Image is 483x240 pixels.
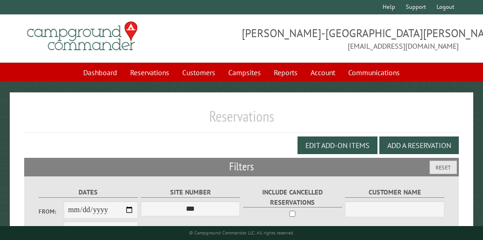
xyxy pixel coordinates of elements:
[243,187,342,208] label: Include Cancelled Reservations
[24,107,459,133] h1: Reservations
[39,207,63,216] label: From:
[24,158,459,175] h2: Filters
[343,64,405,81] a: Communications
[268,64,303,81] a: Reports
[345,187,444,198] label: Customer Name
[78,64,123,81] a: Dashboard
[189,230,294,236] small: © Campground Commander LLC. All rights reserved.
[177,64,221,81] a: Customers
[141,187,240,198] label: Site Number
[430,161,457,174] button: Reset
[39,187,138,198] label: Dates
[379,136,459,154] button: Add a Reservation
[298,136,377,154] button: Edit Add-on Items
[24,18,140,54] img: Campground Commander
[242,26,459,52] span: [PERSON_NAME]-[GEOGRAPHIC_DATA][PERSON_NAME] [EMAIL_ADDRESS][DOMAIN_NAME]
[305,64,341,81] a: Account
[223,64,266,81] a: Campsites
[125,64,175,81] a: Reservations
